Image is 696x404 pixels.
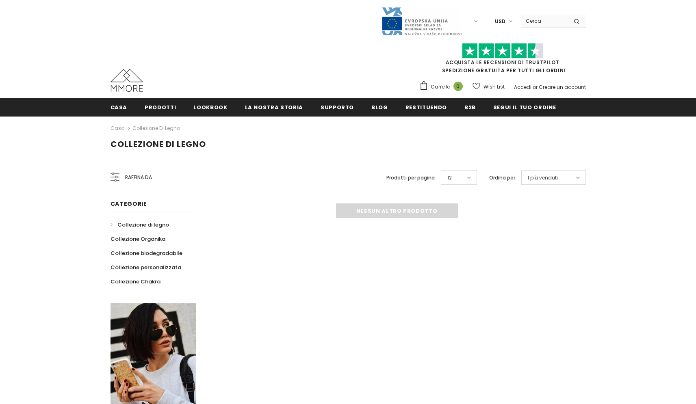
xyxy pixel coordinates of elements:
span: Collezione di legno [111,138,206,150]
a: Creare un account [539,84,586,91]
span: Carrello [431,83,450,91]
span: Collezione Organika [111,235,165,243]
a: Collezione di legno [132,125,180,132]
a: Wish List [473,80,505,94]
a: Prodotti [145,98,176,116]
label: Ordina per [489,174,515,182]
span: supporto [321,104,354,111]
a: Collezione personalizzata [111,260,181,274]
img: Casi MMORE [111,69,143,92]
label: Prodotti per pagina [386,174,435,182]
a: supporto [321,98,354,116]
a: Blog [371,98,388,116]
a: Collezione biodegradabile [111,246,182,260]
img: Javni Razpis [381,6,462,36]
span: SPEDIZIONE GRATUITA PER TUTTI GLI ORDINI [419,47,586,74]
span: Collezione biodegradabile [111,249,182,257]
span: Collezione personalizzata [111,264,181,271]
span: Blog [371,104,388,111]
span: Casa [111,104,128,111]
a: Segui il tuo ordine [493,98,556,116]
a: Carrello 0 [419,81,467,93]
span: USD [495,17,505,26]
input: Search Site [521,15,568,27]
a: La nostra storia [245,98,303,116]
span: 0 [453,82,463,91]
img: Fidati di Pilot Stars [462,43,543,59]
span: Collezione di legno [117,221,169,229]
a: Javni Razpis [381,17,462,24]
a: Collezione di legno [111,218,169,232]
span: Wish List [484,83,505,91]
span: Restituendo [405,104,447,111]
span: or [533,84,538,91]
a: Collezione Chakra [111,274,160,289]
span: I più venduti [528,174,558,182]
span: Lookbook [193,104,227,111]
a: Restituendo [405,98,447,116]
span: Raffina da [125,173,152,182]
a: B2B [464,98,476,116]
span: Segui il tuo ordine [493,104,556,111]
a: Lookbook [193,98,227,116]
span: Collezione Chakra [111,278,160,285]
a: Acquista le recensioni di TrustPilot [446,59,559,66]
span: B2B [464,104,476,111]
span: 12 [447,174,452,182]
a: Casa [111,98,128,116]
span: Prodotti [145,104,176,111]
a: Casa [111,123,125,133]
span: La nostra storia [245,104,303,111]
a: Collezione Organika [111,232,165,246]
span: Categorie [111,200,147,208]
a: Accedi [514,84,531,91]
